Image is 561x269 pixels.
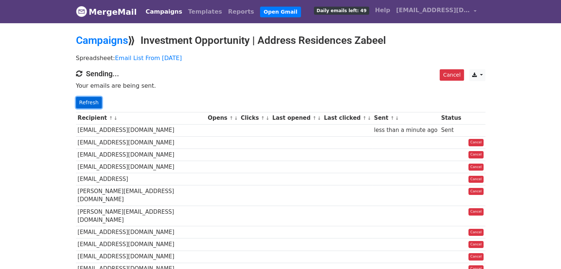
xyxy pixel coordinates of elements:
img: MergeMail logo [76,6,87,17]
a: Cancel [468,151,484,158]
a: Help [372,3,393,18]
a: ↑ [261,115,265,121]
th: Recipient [76,112,206,124]
span: [EMAIL_ADDRESS][DOMAIN_NAME] [396,6,470,15]
a: ↑ [363,115,367,121]
span: Daily emails left: 49 [314,7,369,15]
a: Open Gmail [260,7,301,17]
td: [PERSON_NAME][EMAIL_ADDRESS][DOMAIN_NAME] [76,206,206,226]
a: Cancel [468,241,484,248]
a: Templates [185,4,225,19]
td: [EMAIL_ADDRESS][DOMAIN_NAME] [76,149,206,161]
td: [PERSON_NAME][EMAIL_ADDRESS][DOMAIN_NAME] [76,185,206,206]
h4: Sending... [76,69,485,78]
a: Cancel [468,253,484,261]
a: ↓ [114,115,118,121]
a: Cancel [468,176,484,183]
h2: ⟫ Investment Opportunity | Address Residences Zabeel [76,34,485,47]
iframe: Chat Widget [524,234,561,269]
a: ↓ [234,115,238,121]
a: Cancel [468,229,484,236]
a: Daily emails left: 49 [311,3,372,18]
a: Cancel [468,139,484,146]
a: Cancel [468,164,484,171]
div: less than a minute ago [374,126,437,134]
td: [EMAIL_ADDRESS][DOMAIN_NAME] [76,226,206,238]
th: Clicks [239,112,270,124]
a: Campaigns [76,34,128,46]
p: Spreadsheet: [76,54,485,62]
td: [EMAIL_ADDRESS][DOMAIN_NAME] [76,124,206,136]
a: ↓ [395,115,399,121]
a: ↑ [109,115,113,121]
a: ↑ [312,115,316,121]
a: ↑ [229,115,233,121]
td: [EMAIL_ADDRESS][DOMAIN_NAME] [76,161,206,173]
a: ↓ [266,115,270,121]
p: Your emails are being sent. [76,82,485,90]
td: [EMAIL_ADDRESS][DOMAIN_NAME] [76,238,206,251]
a: Cancel [468,188,484,195]
a: Email List From [DATE] [115,55,182,62]
a: Refresh [76,97,102,108]
td: [EMAIL_ADDRESS][DOMAIN_NAME] [76,136,206,149]
th: Opens [206,112,239,124]
a: [EMAIL_ADDRESS][DOMAIN_NAME] [393,3,479,20]
a: ↑ [390,115,394,121]
a: Campaigns [143,4,185,19]
td: [EMAIL_ADDRESS] [76,173,206,185]
a: MergeMail [76,4,137,20]
a: Reports [225,4,257,19]
td: Sent [439,124,463,136]
td: [EMAIL_ADDRESS][DOMAIN_NAME] [76,251,206,263]
a: ↓ [367,115,371,121]
a: Cancel [468,208,484,216]
a: Cancel [440,69,464,81]
th: Last opened [270,112,322,124]
a: ↓ [317,115,321,121]
th: Sent [372,112,439,124]
th: Status [439,112,463,124]
th: Last clicked [322,112,372,124]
